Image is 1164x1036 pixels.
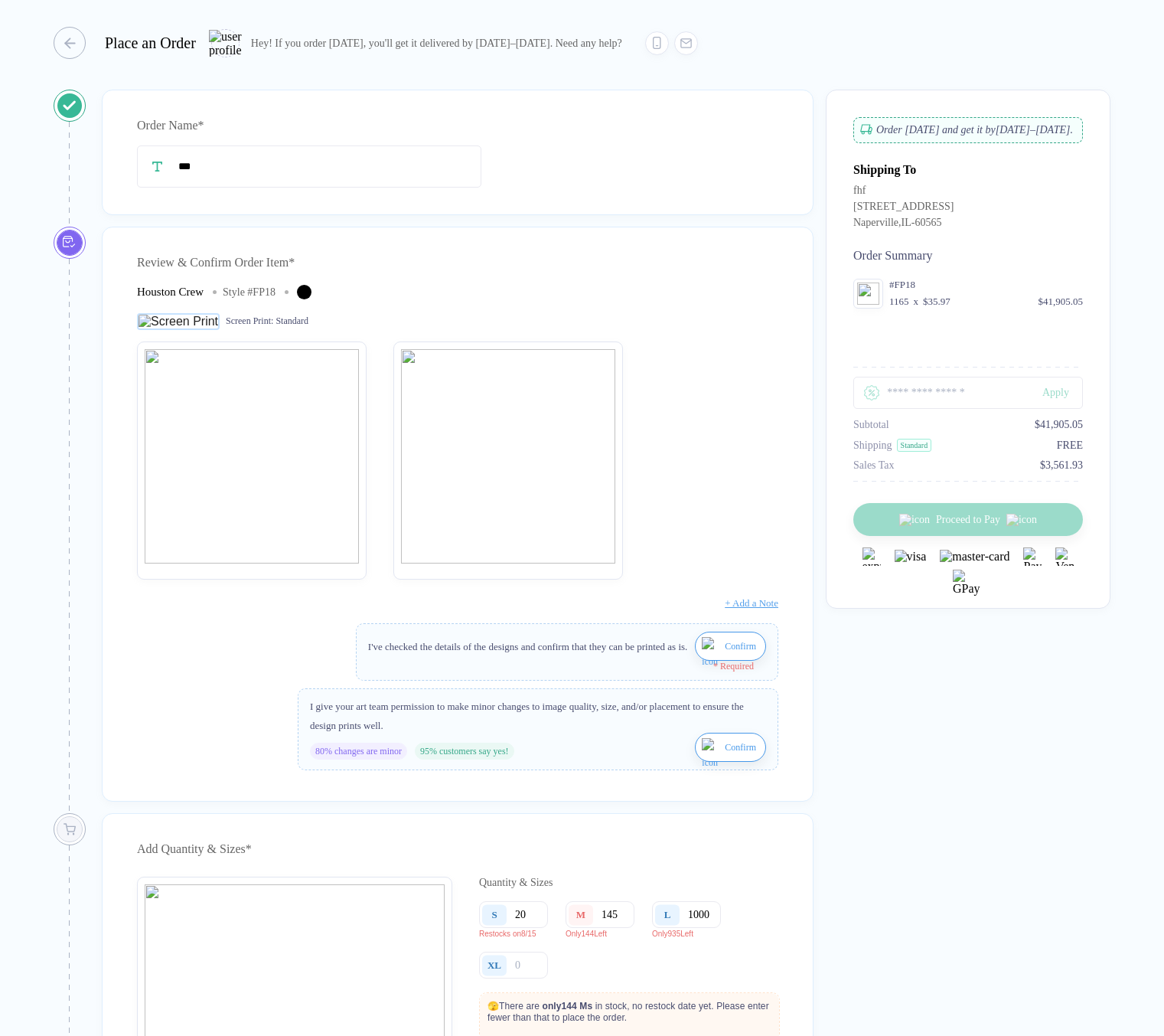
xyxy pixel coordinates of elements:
[491,909,497,921] div: S
[853,163,916,177] div: Shipping To
[415,743,514,760] div: 95% customers say yes!
[1038,296,1084,308] div: $41,905.05
[487,959,501,972] div: XL
[862,547,881,566] img: express
[1040,459,1083,472] div: $3,561.93
[702,637,721,674] img: icon
[1042,387,1083,399] div: Apply
[310,743,407,760] div: 80% changes are minor
[725,597,778,609] span: + Add a Note
[137,250,778,275] div: Review & Confirm Order Item
[137,113,778,138] div: Order Name
[725,735,756,760] span: Confirm
[105,34,196,52] div: Place an Order
[137,286,204,299] div: Houston Crew
[480,993,779,1031] p: There are in stock, no restock date yet. Please enter fewer than that to place the order.
[889,279,1083,291] div: #FP18
[702,738,721,775] img: icon
[940,550,1009,564] img: master-card
[576,909,585,921] div: M
[853,440,892,452] div: Shipping
[889,296,909,308] div: 1165
[853,185,954,201] div: fhf
[145,349,359,564] img: image_error.svg
[487,1001,499,1011] span: 🫣
[223,286,276,299] div: Style # FP18
[310,697,766,735] div: I give your art team permission to make minor changes to image quality, size, and/or placement to...
[251,37,622,50] div: Hey! If you order [DATE], you'll get it delivered by [DATE]–[DATE]. Need any help?
[479,877,778,889] div: Quantity & Sizes
[209,30,242,57] img: user profile
[401,349,615,564] img: image_error.svg
[276,315,308,327] span: Standard
[226,315,273,327] span: Screen Print :
[853,459,895,472] div: Sales Tax
[368,661,754,672] div: * Required
[853,117,1083,143] div: Order [DATE] and get it by [DATE]–[DATE] .
[695,733,766,762] button: iconConfirm
[1055,547,1074,566] img: Venmo
[725,634,756,659] span: Confirm
[857,283,879,305] img: image_error.svg
[853,249,1083,263] div: Order Summary
[895,550,927,564] img: visa
[368,637,687,656] div: I've checked the details of the designs and confirm that they can be printed as is.
[542,1001,592,1011] strong: only 144 M s
[652,930,732,938] p: Only 935 Left
[853,419,889,431] div: Subtotal
[695,632,766,661] button: iconConfirm
[912,296,921,308] div: x
[1035,419,1083,431] div: $41,905.05
[664,909,671,921] div: L
[853,217,954,233] div: Naperville , IL - 60565
[853,201,954,217] div: [STREET_ADDRESS]
[1019,377,1083,409] button: Apply
[897,439,932,452] div: Standard
[137,313,220,330] img: Screen Print
[953,570,983,600] img: GPay
[566,930,646,938] p: Only 144 Left
[137,837,778,861] div: Add Quantity & Sizes
[1023,547,1042,566] img: Paypal
[1057,440,1083,452] div: FREE
[923,296,950,308] div: $35.97
[725,591,778,616] button: + Add a Note
[479,930,559,938] p: Restocks on 8/15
